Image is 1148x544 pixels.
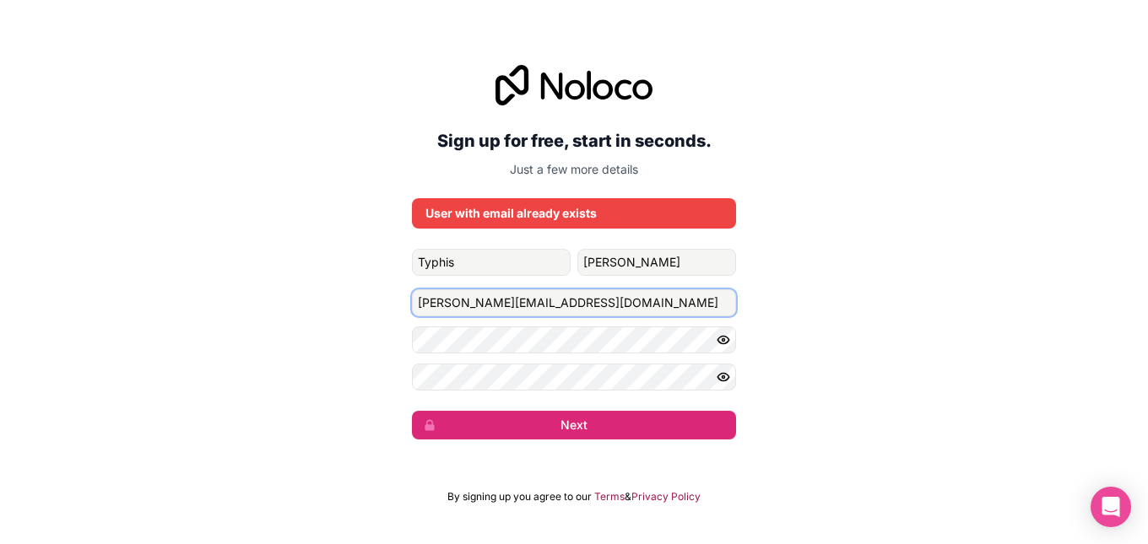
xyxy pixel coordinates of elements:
[412,126,736,156] h2: Sign up for free, start in seconds.
[412,364,736,390] input: Confirm password
[412,326,736,353] input: Password
[412,289,736,316] input: Email address
[412,249,571,276] input: given-name
[594,490,625,504] a: Terms
[412,411,736,439] button: Next
[1091,487,1131,527] div: Open Intercom Messenger
[425,205,723,222] div: User with email already exists
[447,490,592,504] span: By signing up you agree to our
[577,249,736,276] input: family-name
[625,490,631,504] span: &
[631,490,701,504] a: Privacy Policy
[412,161,736,178] p: Just a few more details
